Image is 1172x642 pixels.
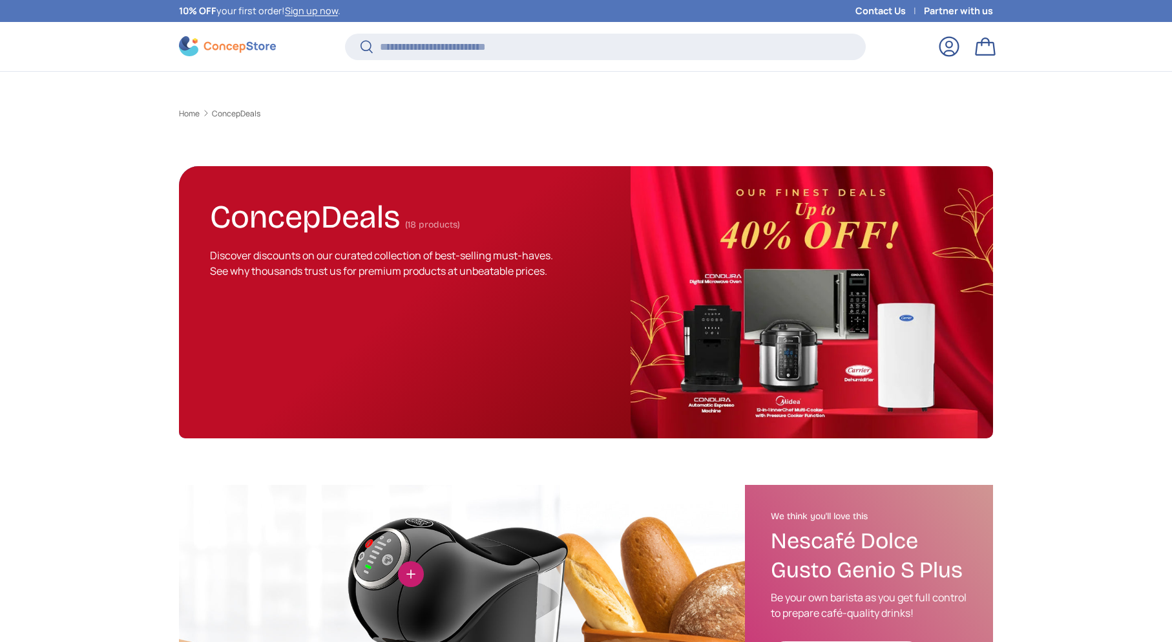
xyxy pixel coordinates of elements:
[179,108,993,120] nav: Breadcrumbs
[631,166,993,438] img: ConcepDeals
[210,193,400,236] h1: ConcepDeals
[179,110,200,118] a: Home
[179,5,216,17] strong: 10% OFF
[855,4,924,18] a: Contact Us
[212,110,260,118] a: ConcepDeals
[924,4,993,18] a: Partner with us
[285,5,338,17] a: Sign up now
[771,590,967,621] p: Be your own barista as you get full control to prepare café-quality drinks!
[771,527,967,585] h3: Nescafé Dolce Gusto Genio S Plus
[405,219,460,230] span: (18 products)
[179,4,340,18] p: your first order! .
[771,511,967,522] h2: We think you'll love this
[179,36,276,56] img: ConcepStore
[210,248,553,278] span: Discover discounts on our curated collection of best-selling must-haves. See why thousands trust ...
